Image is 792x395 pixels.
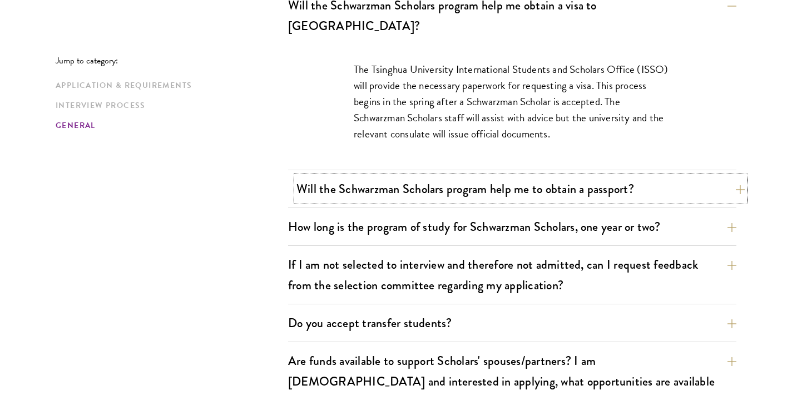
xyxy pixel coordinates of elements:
button: Will the Schwarzman Scholars program help me to obtain a passport? [296,176,745,201]
a: Application & Requirements [56,80,281,91]
button: How long is the program of study for Schwarzman Scholars, one year or two? [288,214,736,239]
p: Jump to category: [56,56,288,66]
button: Do you accept transfer students? [288,310,736,335]
a: Interview Process [56,100,281,111]
a: General [56,120,281,131]
p: The Tsinghua University International Students and Scholars Office (ISSO) will provide the necess... [354,61,671,142]
button: If I am not selected to interview and therefore not admitted, can I request feedback from the sel... [288,252,736,298]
